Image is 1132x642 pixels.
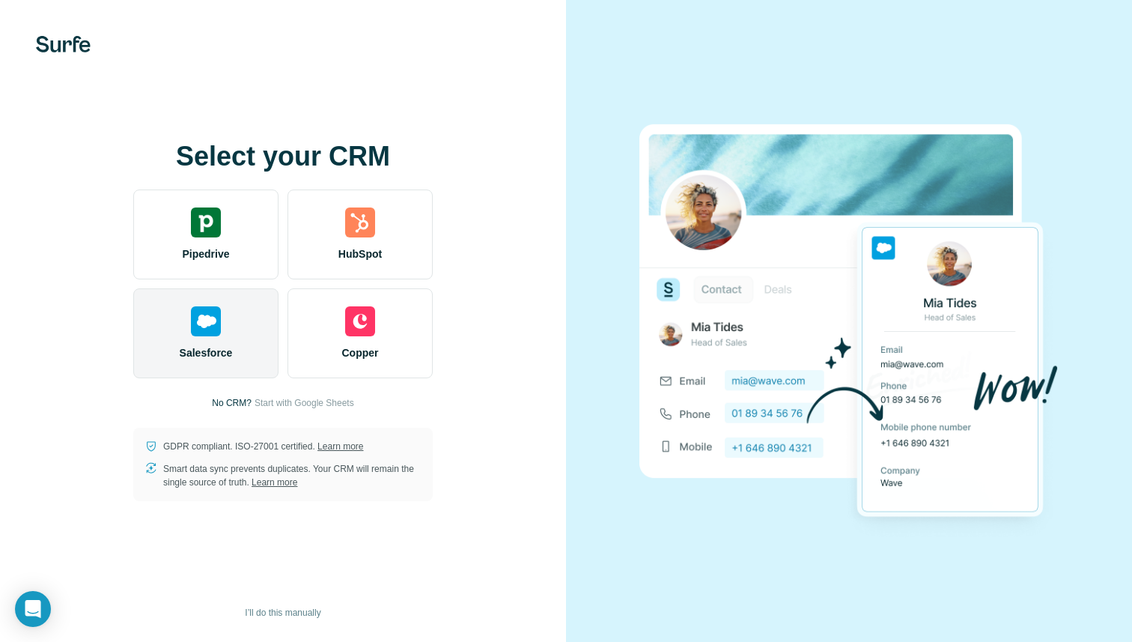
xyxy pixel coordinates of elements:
button: I’ll do this manually [234,602,331,624]
img: Surfe's logo [36,36,91,52]
p: No CRM? [212,396,252,410]
p: Smart data sync prevents duplicates. Your CRM will remain the single source of truth. [163,462,421,489]
h1: Select your CRM [133,142,433,172]
span: Salesforce [180,345,233,360]
span: HubSpot [338,246,382,261]
a: Learn more [252,477,297,488]
img: salesforce's logo [191,306,221,336]
span: Pipedrive [182,246,229,261]
img: hubspot's logo [345,208,375,237]
a: Learn more [317,441,363,452]
div: Open Intercom Messenger [15,591,51,627]
button: Start with Google Sheets [255,396,354,410]
p: GDPR compliant. ISO-27001 certified. [163,440,363,453]
span: I’ll do this manually [245,606,320,620]
img: SALESFORCE image [639,99,1059,544]
span: Copper [342,345,379,360]
img: pipedrive's logo [191,208,221,237]
img: copper's logo [345,306,375,336]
